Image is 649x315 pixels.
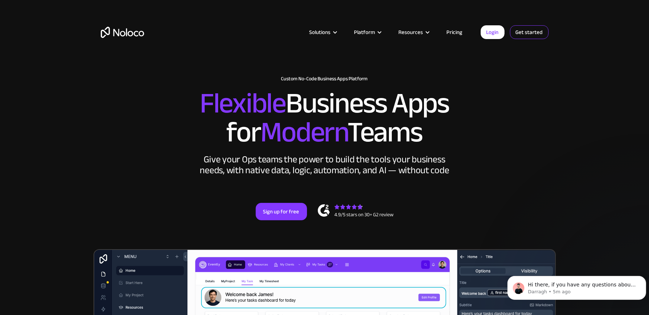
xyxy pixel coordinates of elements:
[354,27,375,37] div: Platform
[438,27,472,37] a: Pricing
[256,203,307,220] a: Sign up for free
[510,25,549,39] a: Get started
[300,27,345,37] div: Solutions
[101,89,549,147] h2: Business Apps for Teams
[260,105,347,159] span: Modern
[310,27,331,37] div: Solutions
[200,76,286,130] span: Flexible
[198,154,451,176] div: Give your Ops teams the power to build the tools your business needs, with native data, logic, au...
[345,27,390,37] div: Platform
[505,261,649,311] iframe: Intercom notifications message
[101,27,144,38] a: home
[399,27,423,37] div: Resources
[481,25,505,39] a: Login
[101,76,549,82] h1: Custom No-Code Business Apps Platform
[390,27,438,37] div: Resources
